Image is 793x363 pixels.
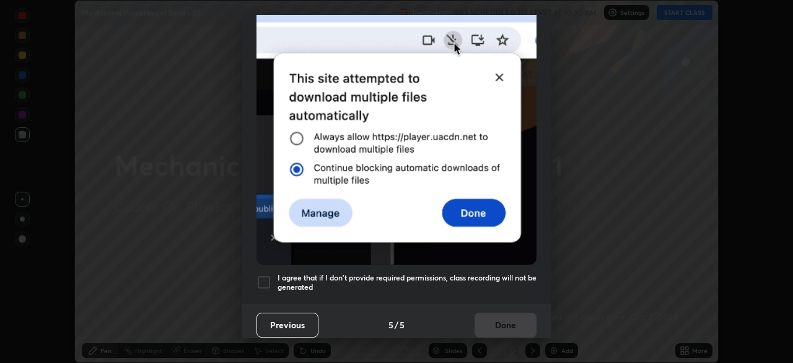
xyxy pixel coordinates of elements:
[395,318,398,331] h4: /
[256,313,318,338] button: Previous
[388,318,393,331] h4: 5
[278,273,537,292] h5: I agree that if I don't provide required permissions, class recording will not be generated
[400,318,405,331] h4: 5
